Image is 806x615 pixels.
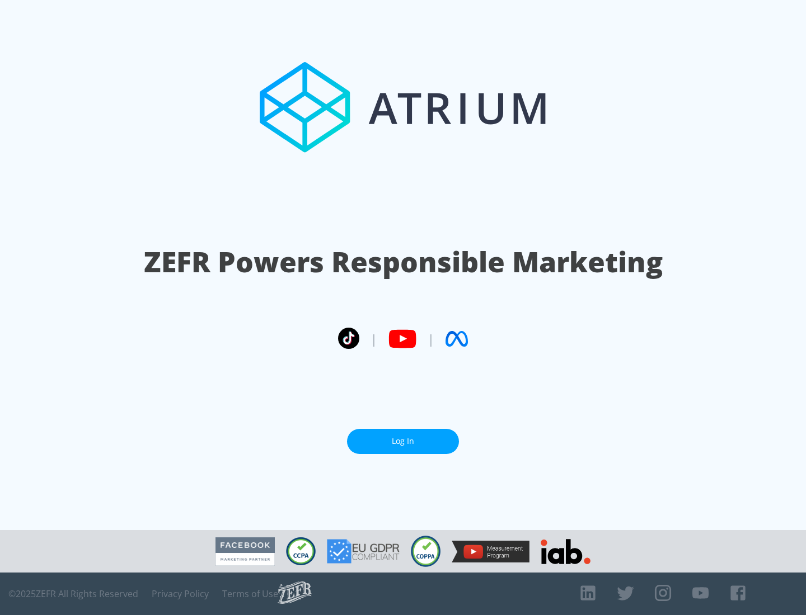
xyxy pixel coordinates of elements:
img: COPPA Compliant [411,536,441,567]
h1: ZEFR Powers Responsible Marketing [144,243,663,281]
span: © 2025 ZEFR All Rights Reserved [8,588,138,599]
img: GDPR Compliant [327,539,400,564]
img: Facebook Marketing Partner [215,537,275,566]
img: IAB [541,539,591,564]
img: YouTube Measurement Program [452,541,529,562]
a: Privacy Policy [152,588,209,599]
span: | [371,330,377,347]
a: Terms of Use [222,588,278,599]
img: CCPA Compliant [286,537,316,565]
span: | [428,330,434,347]
a: Log In [347,429,459,454]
